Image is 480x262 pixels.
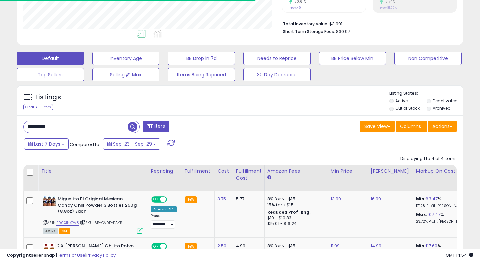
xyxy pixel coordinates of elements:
[185,196,197,203] small: FBA
[217,168,230,175] div: Cost
[7,252,116,259] div: seller snap | |
[331,196,341,202] a: 13.90
[283,19,452,27] li: $3,991
[433,98,458,104] label: Deactivated
[289,6,301,10] small: Prev: 49
[400,123,421,130] span: Columns
[168,52,235,65] button: BB Drop in 7d
[217,196,226,202] a: 3.75
[380,6,397,10] small: Prev: 81.00%
[416,168,474,175] div: Markup on Cost
[113,141,152,147] span: Sep-23 - Sep-29
[243,68,311,81] button: 30 Day Decrease
[35,93,61,102] h5: Listings
[433,105,451,111] label: Archived
[86,252,116,258] a: Privacy Policy
[360,121,395,132] button: Save View
[166,197,177,202] span: OFF
[236,168,262,182] div: Fulfillment Cost
[185,168,212,175] div: Fulfillment
[151,206,177,212] div: Amazon AI *
[267,215,323,221] div: $10 - $10.83
[236,196,259,202] div: 5.77
[80,220,122,225] span: | SKU: 6B-OV0E-FAYB
[416,204,471,208] p: 17.12% Profit [PERSON_NAME]
[56,220,79,226] a: B00XINXPA8
[319,52,386,65] button: BB Price Below Min
[267,168,325,175] div: Amazon Fees
[267,202,323,208] div: 15% for > $15
[243,52,311,65] button: Needs to Reprice
[143,121,169,132] button: Filters
[426,196,438,202] a: 63.47
[92,52,160,65] button: Inventory Age
[331,168,365,175] div: Min Price
[7,252,31,258] strong: Copyright
[59,228,70,234] span: FBA
[151,168,179,175] div: Repricing
[395,105,420,111] label: Out of Stock
[428,121,457,132] button: Actions
[57,252,85,258] a: Terms of Use
[416,196,471,208] div: %
[92,68,160,81] button: Selling @ Max
[152,197,160,202] span: ON
[23,104,53,110] div: Clear All Filters
[446,252,473,258] span: 2025-10-8 14:54 GMT
[283,29,335,34] b: Short Term Storage Fees:
[58,196,139,216] b: Miguelito El Original Mexican Candy Chili Powder 3 Bottles 250g (8.8oz) Each
[336,28,350,35] span: $30.97
[43,228,58,234] span: All listings currently available for purchase on Amazon
[400,156,457,162] div: Displaying 1 to 4 of 4 items
[34,141,60,147] span: Last 7 Days
[427,211,440,218] a: 107.47
[371,168,410,175] div: [PERSON_NAME]
[267,209,311,215] b: Reduced Prof. Rng.
[267,175,271,181] small: Amazon Fees.
[394,52,462,65] button: Non Competitive
[24,138,69,150] button: Last 7 Days
[43,196,143,233] div: ASIN:
[267,221,323,227] div: $15.01 - $16.24
[416,219,471,224] p: 23.72% Profit [PERSON_NAME]
[416,196,426,202] b: Min:
[395,98,408,104] label: Active
[267,196,323,202] div: 8% for <= $15
[43,196,56,206] img: 418n2WPJ1XL._SL40_.jpg
[17,52,84,65] button: Default
[389,90,464,97] p: Listing States:
[413,165,476,191] th: The percentage added to the cost of goods (COGS) that forms the calculator for Min & Max prices.
[416,211,428,218] b: Max:
[103,138,160,150] button: Sep-23 - Sep-29
[151,214,177,229] div: Preset:
[168,68,235,81] button: Items Being Repriced
[70,141,100,148] span: Compared to:
[371,196,381,202] a: 16.99
[41,168,145,175] div: Title
[396,121,427,132] button: Columns
[283,21,328,27] b: Total Inventory Value:
[17,68,84,81] button: Top Sellers
[416,212,471,224] div: %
